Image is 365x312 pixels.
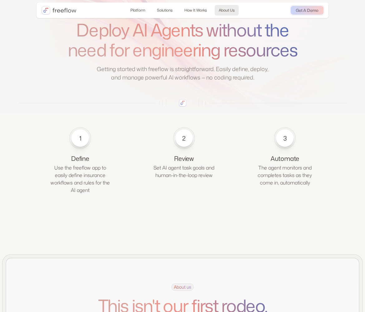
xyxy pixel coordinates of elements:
[76,134,85,142] div: 1
[153,164,215,179] p: Set AI agent task goals and human-in-the-loop review
[49,164,111,194] p: Use the freeflow app to easily define insurance workflows and rules for the AI agent
[291,6,324,15] a: Get A Demo
[153,5,177,16] a: Solutions
[153,154,215,163] div: Review
[215,5,239,16] a: About Us
[254,154,316,163] div: Automate
[280,134,289,142] div: 3
[97,65,268,82] p: Getting started with freeflow is straightforward. Easily define, deploy, and manage powerful AI w...
[41,6,76,15] a: home
[49,154,111,163] div: Define
[180,134,188,142] div: 2
[126,5,149,16] a: Platform
[254,164,316,186] p: The agent monitors and completes tasks as they come in, automatically
[171,283,194,291] span: About us
[180,5,211,16] a: How It Works
[63,20,302,60] h1: Deploy AI Agents without the need for engineering resources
